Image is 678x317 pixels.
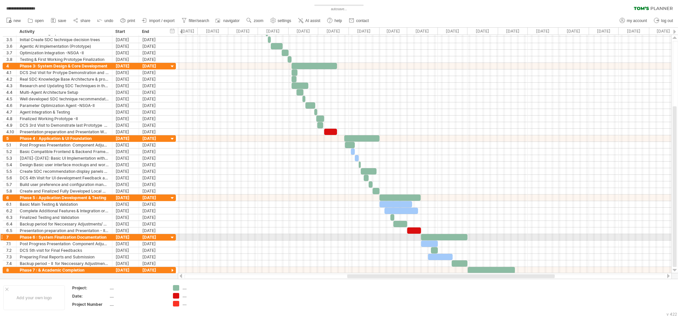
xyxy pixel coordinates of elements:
[127,18,135,23] span: print
[139,221,166,227] div: [DATE]
[6,96,16,102] div: 4.5
[6,221,16,227] div: 6.4
[112,122,139,128] div: [DATE]
[6,175,16,181] div: 5.6
[183,285,218,291] div: ....
[139,50,166,56] div: [DATE]
[139,247,166,253] div: [DATE]
[167,28,198,35] div: July 2025
[112,162,139,168] div: [DATE]
[6,89,16,95] div: 4.4
[112,129,139,135] div: [DATE]
[20,109,109,115] div: Agent Integration & Testing
[139,254,166,260] div: [DATE]
[20,254,109,260] div: Preparing Final Reports and Submission
[20,129,109,135] div: Presentation preparation and Presentation Week
[6,181,16,188] div: 5.7
[20,148,109,155] div: Basic Compatible Frontend & Backend Framework Setup
[112,155,139,161] div: [DATE]
[139,227,166,234] div: [DATE]
[139,63,166,69] div: [DATE]
[96,16,115,25] a: undo
[20,63,109,69] div: Phase 3: System Design & Core Development
[6,69,16,76] div: 4.1
[139,260,166,267] div: [DATE]
[19,28,108,35] div: Activity
[6,168,16,174] div: 5.5
[20,83,109,89] div: Research and Updating SDC Techniques in the Knowledge system
[110,285,165,291] div: ....
[139,135,166,142] div: [DATE]
[289,28,318,35] div: November 2025
[223,18,240,23] span: navigator
[325,16,344,25] a: help
[20,155,109,161] div: [DATE]-[DATE]: Basic UI Implementation with Working Results
[139,83,166,89] div: [DATE]
[139,142,166,148] div: [DATE]
[49,16,68,25] a: save
[142,28,162,35] div: End
[112,188,139,194] div: [DATE]
[112,63,139,69] div: [DATE]
[6,260,16,267] div: 7.4
[6,102,16,109] div: 4.6
[6,83,16,89] div: 4.3
[112,43,139,49] div: [DATE]
[149,18,175,23] span: import / export
[407,28,438,35] div: March 2026
[112,83,139,89] div: [DATE]
[139,168,166,174] div: [DATE]
[20,122,109,128] div: DCS 3rd Visit to Demonstrate last Prototype and Finalizing it
[438,28,467,35] div: April 2026
[189,18,209,23] span: filter/search
[589,28,619,35] div: September 2026
[356,18,369,23] span: contact
[20,175,109,181] div: DCS 4th Visit for UI development Feedback and Adjustment
[278,18,291,23] span: settings
[6,63,16,69] div: 4
[20,214,109,221] div: Finalized Testing and Validation
[228,28,258,35] div: September 2025
[20,50,109,56] div: Optimization Integration -NSGA -II
[20,221,109,227] div: Backup period for Neccessary Adjustments/ Unexpected late works
[139,267,166,273] div: [DATE]
[112,247,139,253] div: [DATE]
[139,201,166,207] div: [DATE]
[20,241,109,247] div: Post Progress Presentation Component Adjustments (Hypothetical Period)
[20,89,109,95] div: Multi-Agent Architecture Setup
[110,293,165,299] div: ....
[6,201,16,207] div: 6.1
[139,208,166,214] div: [DATE]
[6,195,16,201] div: 6
[112,56,139,63] div: [DATE]
[112,109,139,115] div: [DATE]
[112,227,139,234] div: [DATE]
[112,76,139,82] div: [DATE]
[112,89,139,95] div: [DATE]
[6,162,16,168] div: 5.4
[269,16,293,25] a: settings
[112,267,139,273] div: [DATE]
[6,129,16,135] div: 4.10
[498,28,528,35] div: June 2026
[618,16,649,25] a: my account
[20,201,109,207] div: Basic Main Testing & Validation
[112,208,139,214] div: [DATE]
[6,155,16,161] div: 5.3
[139,175,166,181] div: [DATE]
[20,227,109,234] div: Presentation preparation and Presentation - II (Hypothetical Period)
[6,208,16,214] div: 6.2
[20,181,109,188] div: Build user preference and configuration management
[139,148,166,155] div: [DATE]
[112,260,139,267] div: [DATE]
[6,76,16,82] div: 4.2
[112,234,139,240] div: [DATE]
[139,188,166,194] div: [DATE]
[112,168,139,174] div: [DATE]
[139,129,166,135] div: [DATE]
[6,148,16,155] div: 5.2
[666,312,677,317] div: v 422
[139,214,166,221] div: [DATE]
[6,37,16,43] div: 3.5
[20,102,109,109] div: Parameter Optimization Agent -NSGA-II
